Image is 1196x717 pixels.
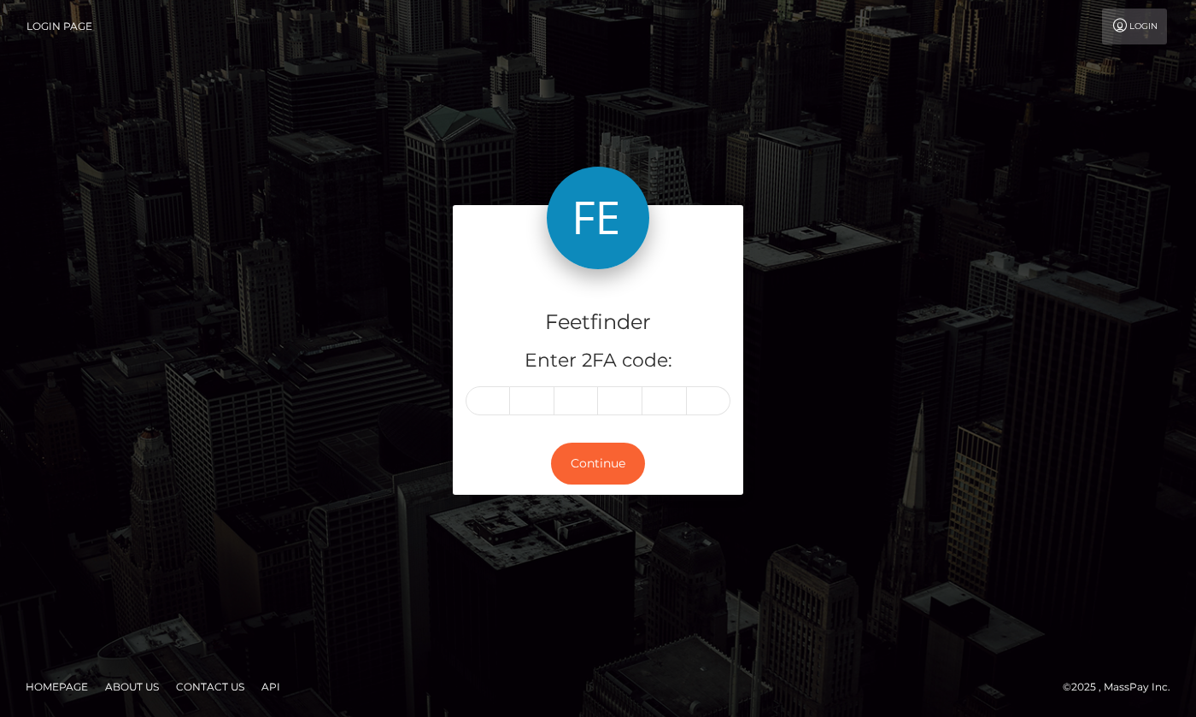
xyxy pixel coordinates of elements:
[1063,678,1183,696] div: © 2025 , MassPay Inc.
[19,673,95,700] a: Homepage
[466,308,730,338] h4: Feetfinder
[551,443,645,485] button: Continue
[98,673,166,700] a: About Us
[547,167,649,269] img: Feetfinder
[26,9,92,44] a: Login Page
[169,673,251,700] a: Contact Us
[466,348,730,374] h5: Enter 2FA code:
[255,673,287,700] a: API
[1102,9,1167,44] a: Login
